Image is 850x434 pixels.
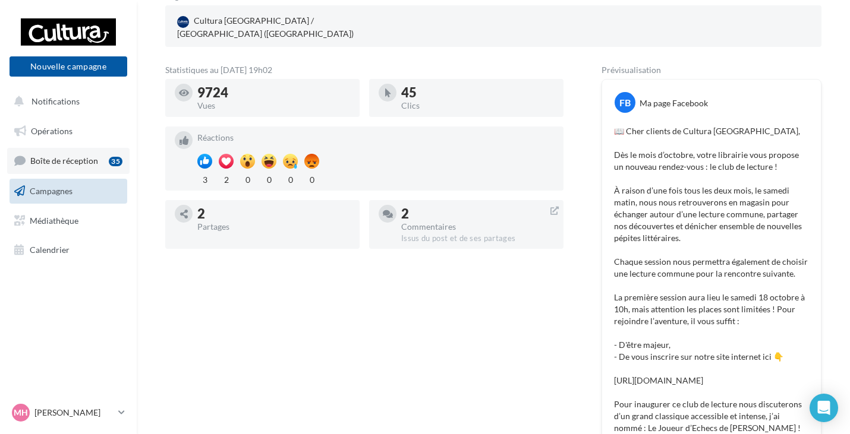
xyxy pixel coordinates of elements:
[401,207,554,220] div: 2
[197,86,350,99] div: 9724
[401,233,554,244] div: Issus du post et de ses partages
[31,126,73,136] span: Opérations
[401,86,554,99] div: 45
[30,186,73,196] span: Campagnes
[197,223,350,231] div: Partages
[7,119,130,144] a: Opérations
[304,172,319,186] div: 0
[240,172,255,186] div: 0
[602,66,821,74] div: Prévisualisation
[197,207,350,220] div: 2
[614,125,809,434] p: 📖 Cher clients de Cultura [GEOGRAPHIC_DATA], Dès le mois d’octobre, votre librairie vous propose ...
[615,92,635,113] div: FB
[30,156,98,166] span: Boîte de réception
[10,56,127,77] button: Nouvelle campagne
[32,96,80,106] span: Notifications
[30,215,78,225] span: Médiathèque
[219,172,234,186] div: 2
[640,97,708,109] div: Ma page Facebook
[7,237,130,262] a: Calendrier
[34,407,114,419] p: [PERSON_NAME]
[401,102,554,110] div: Clics
[7,179,130,204] a: Campagnes
[30,245,70,255] span: Calendrier
[197,172,212,186] div: 3
[175,12,387,42] a: Cultura [GEOGRAPHIC_DATA] / [GEOGRAPHIC_DATA] ([GEOGRAPHIC_DATA])
[401,223,554,231] div: Commentaires
[262,172,276,186] div: 0
[10,401,127,424] a: MH [PERSON_NAME]
[109,157,122,166] div: 35
[283,172,298,186] div: 0
[7,89,125,114] button: Notifications
[7,208,130,233] a: Médiathèque
[810,394,838,422] div: Open Intercom Messenger
[197,102,350,110] div: Vues
[165,66,563,74] div: Statistiques au [DATE] 19h02
[197,134,554,142] div: Réactions
[7,148,130,173] a: Boîte de réception35
[14,407,28,419] span: MH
